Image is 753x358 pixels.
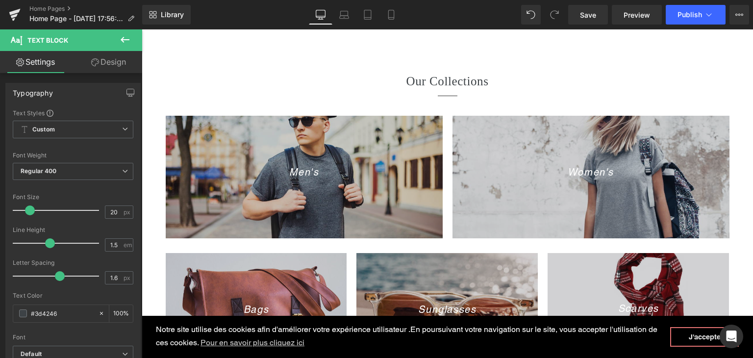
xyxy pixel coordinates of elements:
span: Text Block [27,36,68,44]
a: Home Pages [29,5,142,13]
span: px [124,275,132,281]
div: Line Height [13,227,133,233]
span: Library [161,10,184,19]
button: Undo [521,5,541,25]
i: Sunglasses [276,274,334,286]
a: Preview [612,5,662,25]
i: Women's [426,137,472,149]
input: Color [31,308,94,319]
a: New Library [142,5,191,25]
div: % [109,305,133,322]
h2: Our Collections [19,43,593,61]
div: Text Styles [13,109,133,117]
div: Typography [13,83,53,97]
span: em [124,242,132,248]
div: Text Color [13,292,133,299]
span: px [124,209,132,215]
span: Notre site utilise des cookies afin d'améliorer votre expérience utilisateur .En poursuivant votr... [14,294,528,321]
button: Redo [545,5,564,25]
div: Open Intercom Messenger [720,325,743,348]
a: learn more about cookies [57,306,164,321]
a: Design [73,51,144,73]
div: Font Weight [13,152,133,159]
a: Desktop [309,5,332,25]
i: Bags [102,274,127,286]
span: Publish [678,11,702,19]
a: Laptop [332,5,356,25]
i: Men's [148,137,177,149]
div: Font Size [13,194,133,201]
i: Scarves [477,273,517,285]
span: Preview [624,10,650,20]
button: Publish [666,5,726,25]
button: More [729,5,749,25]
a: dismiss cookie message [528,298,597,317]
a: Tablet [356,5,379,25]
span: Save [580,10,596,20]
div: Font [13,334,133,341]
div: Letter Spacing [13,259,133,266]
a: Mobile [379,5,403,25]
b: Regular 400 [21,167,57,175]
b: Custom [32,126,55,134]
span: Home Page - [DATE] 17:56:31 [29,15,124,23]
